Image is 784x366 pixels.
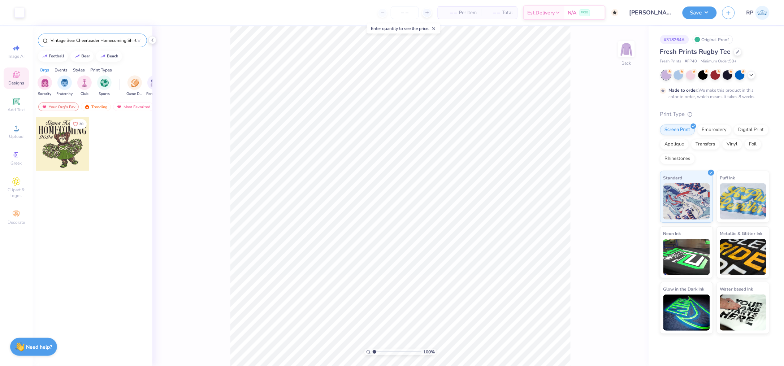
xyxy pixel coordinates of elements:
[146,75,163,97] button: filter button
[624,5,677,20] input: Untitled Design
[131,79,139,87] img: Game Day Image
[697,125,732,135] div: Embroidery
[568,9,577,17] span: N/A
[622,60,631,66] div: Back
[660,139,689,150] div: Applique
[755,6,770,20] img: Rose Pineda
[720,174,735,182] span: Puff Ink
[70,119,87,129] button: Like
[619,42,634,56] img: Back
[126,91,143,97] span: Game Day
[691,139,720,150] div: Transfers
[81,91,88,97] span: Club
[683,6,717,19] button: Save
[26,344,52,350] strong: Need help?
[38,91,52,97] span: Sorority
[720,285,753,293] span: Water based Ink
[77,75,92,97] button: filter button
[367,23,440,34] div: Enter quantity to see the price.
[100,54,106,58] img: trend_line.gif
[459,9,477,17] span: Per Item
[663,285,705,293] span: Glow in the Dark Ink
[720,239,767,275] img: Metallic & Glitter Ink
[685,58,697,65] span: # FP40
[38,75,52,97] button: filter button
[8,107,25,113] span: Add Text
[41,79,49,87] img: Sorority Image
[391,6,419,19] input: – –
[720,230,763,237] span: Metallic & Glitter Ink
[4,187,29,199] span: Clipart & logos
[528,9,555,17] span: Est. Delivery
[49,54,65,58] div: football
[660,110,770,118] div: Print Type
[746,9,754,17] span: RP
[663,183,710,219] img: Standard
[485,9,500,17] span: – –
[42,54,48,58] img: trend_line.gif
[116,104,122,109] img: most_fav.gif
[38,103,79,111] div: Your Org's Fav
[38,51,68,62] button: football
[107,54,119,58] div: beach
[660,125,695,135] div: Screen Print
[660,58,681,65] span: Fresh Prints
[81,103,111,111] div: Trending
[55,67,68,73] div: Events
[11,160,22,166] span: Greek
[660,35,689,44] div: # 318264A
[77,75,92,97] div: filter for Club
[663,295,710,331] img: Glow in the Dark Ink
[693,35,733,44] div: Original Proof
[57,75,73,97] div: filter for Fraternity
[746,6,770,20] a: RP
[42,104,47,109] img: most_fav.gif
[442,9,457,17] span: – –
[502,9,513,17] span: Total
[79,122,83,126] span: 20
[669,87,758,100] div: We make this product in this color to order, which means it takes 8 weeks.
[57,91,73,97] span: Fraternity
[84,104,90,109] img: trending.gif
[663,239,710,275] img: Neon Ink
[126,75,143,97] button: filter button
[663,174,683,182] span: Standard
[660,153,695,164] div: Rhinestones
[722,139,742,150] div: Vinyl
[734,125,769,135] div: Digital Print
[660,47,731,56] span: Fresh Prints Rugby Tee
[8,219,25,225] span: Decorate
[70,51,94,62] button: bear
[126,75,143,97] div: filter for Game Day
[8,80,24,86] span: Designs
[151,79,159,87] img: Parent's Weekend Image
[8,53,25,59] span: Image AI
[100,79,109,87] img: Sports Image
[73,67,85,73] div: Styles
[97,75,112,97] div: filter for Sports
[669,87,699,93] strong: Made to order:
[113,103,154,111] div: Most Favorited
[663,230,681,237] span: Neon Ink
[745,139,762,150] div: Foil
[701,58,737,65] span: Minimum Order: 50 +
[50,37,138,44] input: Try "Alpha"
[57,75,73,97] button: filter button
[96,51,122,62] button: beach
[90,67,112,73] div: Print Types
[720,295,767,331] img: Water based Ink
[146,75,163,97] div: filter for Parent's Weekend
[9,134,23,139] span: Upload
[82,54,90,58] div: bear
[720,183,767,219] img: Puff Ink
[99,91,110,97] span: Sports
[97,75,112,97] button: filter button
[146,91,163,97] span: Parent's Weekend
[38,75,52,97] div: filter for Sorority
[581,10,589,15] span: FREE
[40,67,49,73] div: Orgs
[61,79,69,87] img: Fraternity Image
[81,79,88,87] img: Club Image
[423,349,435,355] span: 100 %
[74,54,80,58] img: trend_line.gif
